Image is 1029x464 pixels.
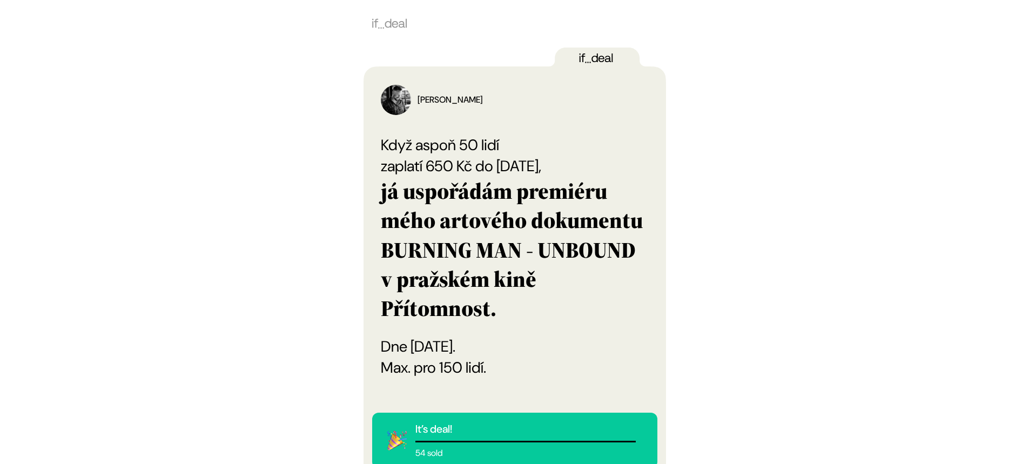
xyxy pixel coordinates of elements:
div: It’s deal! [415,421,636,436]
div: [PERSON_NAME] [418,93,483,106]
div: Když aspoň 50 lidí zaplatí 650 Kč do [DATE], Dne [DATE]. Max. pro 150 lidí. [381,135,649,378]
div: 54 sold [415,421,649,460]
img: Leoš Brabec [381,85,411,115]
div: já uspořádám premiéru mého artového dokumentu BURNING MAN - UNBOUND v pražském kině Přítomnost. [381,177,649,322]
